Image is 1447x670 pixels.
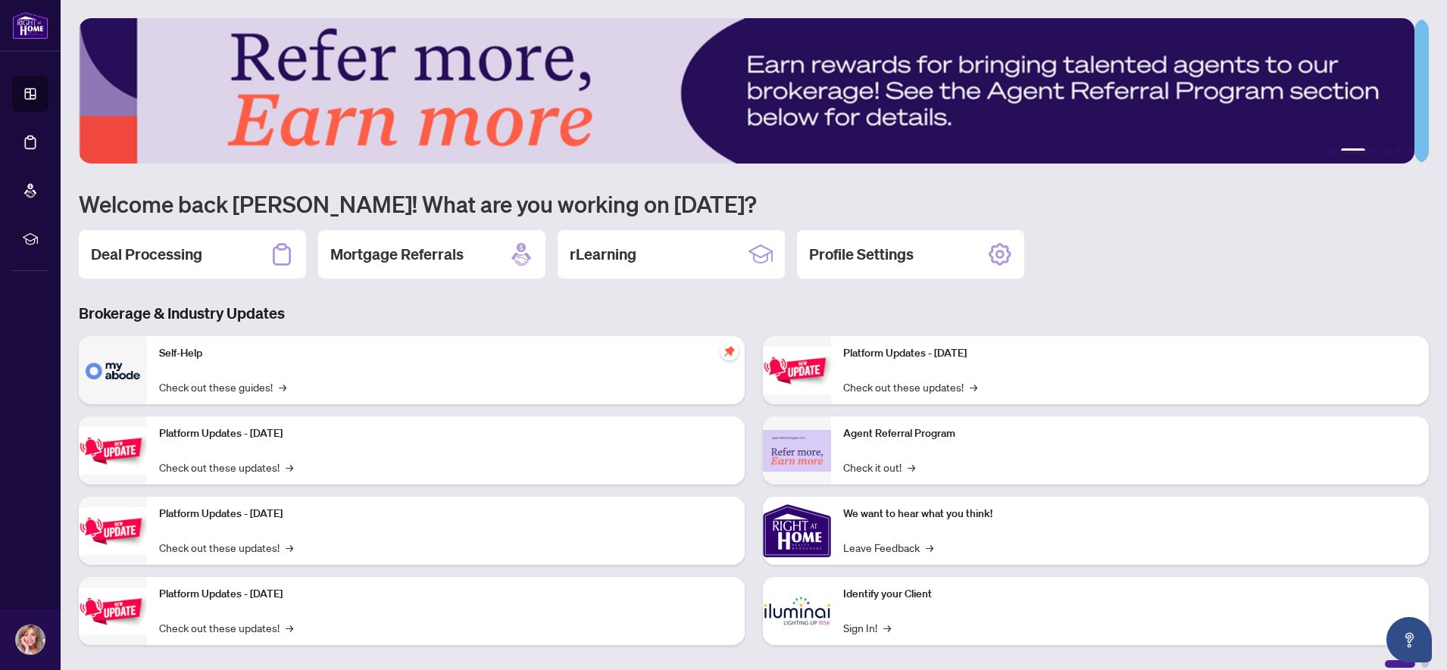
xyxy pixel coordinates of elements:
h2: Mortgage Referrals [330,244,464,265]
h2: Profile Settings [809,244,914,265]
a: Check out these updates!→ [159,539,293,556]
button: Open asap [1386,617,1432,662]
p: We want to hear what you think! [843,506,1417,522]
p: Platform Updates - [DATE] [159,425,733,442]
span: → [883,619,891,636]
img: Platform Updates - June 23, 2025 [763,347,831,394]
a: Check out these updates!→ [159,619,293,636]
button: 5 [1395,148,1402,154]
button: 6 [1408,148,1414,154]
button: 1 [1329,148,1335,154]
img: We want to hear what you think! [763,497,831,565]
span: pushpin [720,342,739,360]
a: Check it out!→ [843,459,915,475]
p: Platform Updates - [DATE] [159,586,733,603]
button: 4 [1383,148,1389,154]
img: Identify your Client [763,577,831,645]
span: → [908,459,915,475]
a: Sign In!→ [843,619,891,636]
a: Check out these updates!→ [843,379,977,395]
span: → [279,379,286,395]
span: → [926,539,933,556]
h3: Brokerage & Industry Updates [79,303,1429,324]
span: → [286,619,293,636]
span: → [970,379,977,395]
img: logo [12,11,48,39]
img: Self-Help [79,336,147,404]
a: Check out these updates!→ [159,459,293,475]
p: Identify your Client [843,586,1417,603]
img: Agent Referral Program [763,430,831,472]
img: Platform Updates - July 21, 2025 [79,507,147,555]
h2: Deal Processing [91,244,202,265]
a: Check out these guides!→ [159,379,286,395]
h1: Welcome back [PERSON_NAME]! What are you working on [DATE]? [79,189,1429,218]
button: 3 [1371,148,1377,154]
span: → [286,539,293,556]
span: → [286,459,293,475]
img: Profile Icon [16,625,45,654]
a: Leave Feedback→ [843,539,933,556]
p: Platform Updates - [DATE] [159,506,733,522]
p: Self-Help [159,345,733,362]
h2: rLearning [570,244,636,265]
img: Slide 1 [79,18,1414,164]
img: Platform Updates - July 8, 2025 [79,587,147,635]
p: Platform Updates - [DATE] [843,345,1417,362]
p: Agent Referral Program [843,425,1417,442]
button: 2 [1341,148,1365,154]
img: Platform Updates - September 16, 2025 [79,427,147,475]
